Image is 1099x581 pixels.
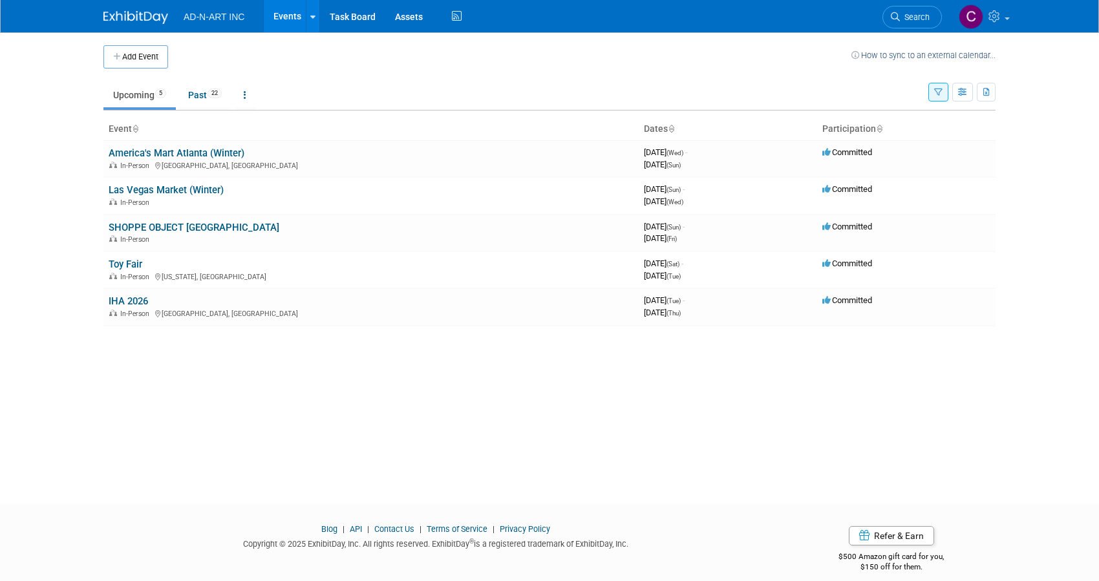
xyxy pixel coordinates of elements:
[489,524,498,534] span: |
[667,310,681,317] span: (Thu)
[109,310,117,316] img: In-Person Event
[644,259,683,268] span: [DATE]
[109,271,634,281] div: [US_STATE], [GEOGRAPHIC_DATA]
[787,543,996,573] div: $500 Amazon gift card for you,
[103,11,168,24] img: ExhibitDay
[208,89,222,98] span: 22
[644,295,685,305] span: [DATE]
[667,198,683,206] span: (Wed)
[668,123,674,134] a: Sort by Start Date
[900,12,930,22] span: Search
[178,83,231,107] a: Past22
[822,295,872,305] span: Committed
[120,235,153,244] span: In-Person
[132,123,138,134] a: Sort by Event Name
[787,562,996,573] div: $150 off for them.
[685,147,687,157] span: -
[103,118,639,140] th: Event
[109,162,117,168] img: In-Person Event
[120,162,153,170] span: In-Person
[120,198,153,207] span: In-Person
[667,260,679,268] span: (Sat)
[822,222,872,231] span: Committed
[103,45,168,69] button: Add Event
[644,271,681,280] span: [DATE]
[109,198,117,205] img: In-Person Event
[683,184,685,194] span: -
[103,83,176,107] a: Upcoming5
[109,160,634,170] div: [GEOGRAPHIC_DATA], [GEOGRAPHIC_DATA]
[644,147,687,157] span: [DATE]
[500,524,550,534] a: Privacy Policy
[184,12,244,22] span: AD-N-ART INC
[667,224,681,231] span: (Sun)
[155,89,166,98] span: 5
[644,196,683,206] span: [DATE]
[109,235,117,242] img: In-Person Event
[681,259,683,268] span: -
[822,184,872,194] span: Committed
[644,308,681,317] span: [DATE]
[667,186,681,193] span: (Sun)
[109,184,224,196] a: Las Vegas Market (Winter)
[109,259,142,270] a: Toy Fair
[644,233,677,243] span: [DATE]
[667,235,677,242] span: (Fri)
[109,147,244,159] a: America's Mart Atlanta (Winter)
[120,310,153,318] span: In-Person
[109,273,117,279] img: In-Person Event
[416,524,425,534] span: |
[374,524,414,534] a: Contact Us
[851,50,996,60] a: How to sync to an external calendar...
[103,535,768,550] div: Copyright © 2025 ExhibitDay, Inc. All rights reserved. ExhibitDay is a registered trademark of Ex...
[644,222,685,231] span: [DATE]
[109,222,279,233] a: SHOPPE OBJECT [GEOGRAPHIC_DATA]
[822,147,872,157] span: Committed
[959,5,983,29] img: Cal Doroftei
[644,160,681,169] span: [DATE]
[683,222,685,231] span: -
[667,297,681,304] span: (Tue)
[876,123,882,134] a: Sort by Participation Type
[882,6,942,28] a: Search
[667,149,683,156] span: (Wed)
[822,259,872,268] span: Committed
[321,524,337,534] a: Blog
[350,524,362,534] a: API
[339,524,348,534] span: |
[469,538,474,545] sup: ®
[364,524,372,534] span: |
[817,118,996,140] th: Participation
[644,184,685,194] span: [DATE]
[849,526,934,545] a: Refer & Earn
[639,118,817,140] th: Dates
[667,162,681,169] span: (Sun)
[120,273,153,281] span: In-Person
[109,308,634,318] div: [GEOGRAPHIC_DATA], [GEOGRAPHIC_DATA]
[667,273,681,280] span: (Tue)
[427,524,487,534] a: Terms of Service
[109,295,148,307] a: IHA 2026
[683,295,685,305] span: -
